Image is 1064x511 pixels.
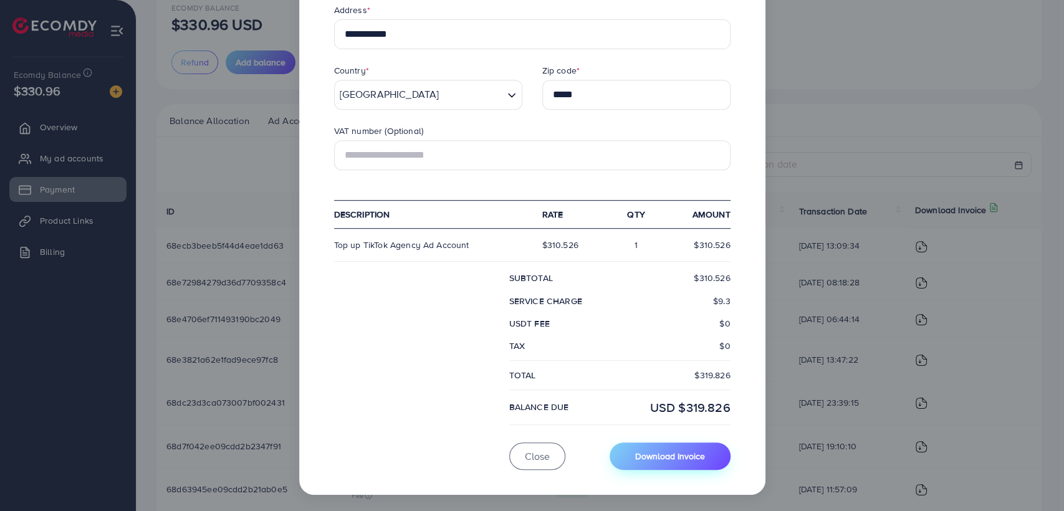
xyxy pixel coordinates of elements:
[499,340,620,352] div: Tax
[337,80,442,109] span: [GEOGRAPHIC_DATA]
[499,295,620,307] div: Service charge
[532,239,601,251] div: $310.526
[620,272,740,284] div: $310.526
[525,449,550,463] span: Close
[620,295,740,307] div: $9.3
[610,442,731,469] button: Download Invoice
[671,208,740,221] div: Amount
[620,317,740,330] div: $0
[671,239,740,251] div: $310.526
[1011,455,1055,502] iframe: Chat
[324,239,532,251] div: Top up TikTok Agency Ad Account
[601,239,671,251] div: 1
[499,272,620,284] div: subtotal
[324,208,532,221] div: Description
[499,317,620,330] div: USDT fee
[620,398,740,416] div: USD $319.826
[334,125,423,137] label: VAT number (Optional)
[499,398,620,416] div: balance due
[620,369,740,381] div: $319.826
[532,208,601,221] div: Rate
[601,208,671,221] div: qty
[443,80,502,109] input: Search for option
[635,450,705,462] span: Download Invoice
[509,442,565,469] button: Close
[499,369,620,381] div: Total
[334,64,369,77] label: Country
[542,64,580,77] label: Zip code
[334,4,370,16] label: Address
[334,80,522,110] div: Search for option
[620,340,740,352] div: $0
